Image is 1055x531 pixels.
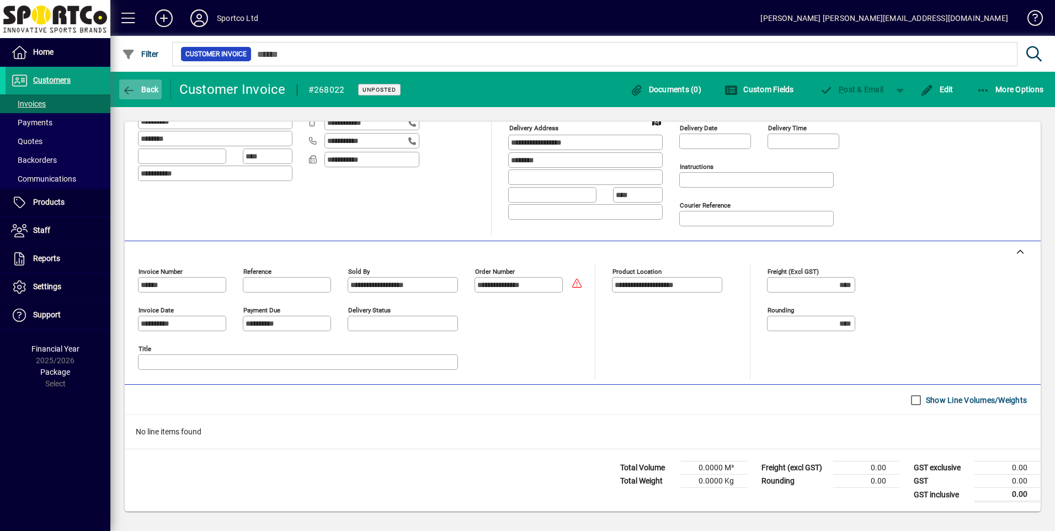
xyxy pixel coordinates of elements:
mat-label: Courier Reference [680,201,731,209]
td: 0.00 [833,461,899,475]
button: More Options [974,79,1047,99]
a: Products [6,189,110,216]
span: Filter [122,50,159,59]
label: Show Line Volumes/Weights [924,395,1027,406]
mat-label: Order number [475,268,515,275]
span: Products [33,198,65,206]
mat-label: Delivery status [348,306,391,314]
td: 0.00 [974,461,1041,475]
button: Add [146,8,182,28]
span: Customers [33,76,71,84]
mat-label: Reference [243,268,271,275]
span: Home [33,47,54,56]
td: 0.00 [974,488,1041,502]
td: 0.0000 M³ [681,461,747,475]
mat-label: Delivery date [680,124,717,132]
span: Communications [11,174,76,183]
td: 0.00 [974,475,1041,488]
span: Payments [11,118,52,127]
span: Quotes [11,137,42,146]
span: Financial Year [31,344,79,353]
a: Invoices [6,94,110,113]
td: 0.00 [833,475,899,488]
button: Edit [918,79,956,99]
a: Communications [6,169,110,188]
span: Documents (0) [630,85,701,94]
td: Rounding [756,475,833,488]
td: GST inclusive [908,488,974,502]
td: GST exclusive [908,461,974,475]
span: Unposted [363,86,396,93]
div: #268022 [308,81,345,99]
td: Freight (excl GST) [756,461,833,475]
button: Filter [119,44,162,64]
span: Back [122,85,159,94]
a: Home [6,39,110,66]
td: Total Weight [615,475,681,488]
span: Settings [33,282,61,291]
mat-label: Invoice date [138,306,174,314]
td: Total Volume [615,461,681,475]
a: Quotes [6,132,110,151]
span: Package [40,368,70,376]
mat-label: Instructions [680,163,713,171]
button: Back [119,79,162,99]
a: Backorders [6,151,110,169]
mat-label: Product location [612,268,662,275]
span: Edit [920,85,953,94]
td: GST [908,475,974,488]
mat-label: Delivery time [768,124,807,132]
span: Customer Invoice [185,49,247,60]
span: Reports [33,254,60,263]
span: Custom Fields [724,85,794,94]
a: Support [6,301,110,329]
button: Documents (0) [627,79,704,99]
a: Reports [6,245,110,273]
a: Settings [6,273,110,301]
div: Customer Invoice [179,81,286,98]
span: Staff [33,226,50,235]
app-page-header-button: Back [110,79,171,99]
span: Invoices [11,99,46,108]
mat-label: Invoice number [138,268,183,275]
a: Knowledge Base [1019,2,1041,38]
a: View on map [648,113,665,130]
mat-label: Title [138,345,151,353]
span: P [839,85,844,94]
mat-label: Freight (excl GST) [768,268,819,275]
button: Custom Fields [722,79,797,99]
span: More Options [977,85,1044,94]
div: No line items found [125,415,1041,449]
div: Sportco Ltd [217,9,258,27]
mat-label: Rounding [768,306,794,314]
div: [PERSON_NAME] [PERSON_NAME][EMAIL_ADDRESS][DOMAIN_NAME] [760,9,1008,27]
a: Payments [6,113,110,132]
a: Staff [6,217,110,245]
mat-label: Sold by [348,268,370,275]
mat-label: Payment due [243,306,280,314]
td: 0.0000 Kg [681,475,747,488]
button: Post & Email [814,79,889,99]
button: Profile [182,8,217,28]
span: Support [33,310,61,319]
span: Backorders [11,156,57,164]
span: ost & Email [820,85,884,94]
